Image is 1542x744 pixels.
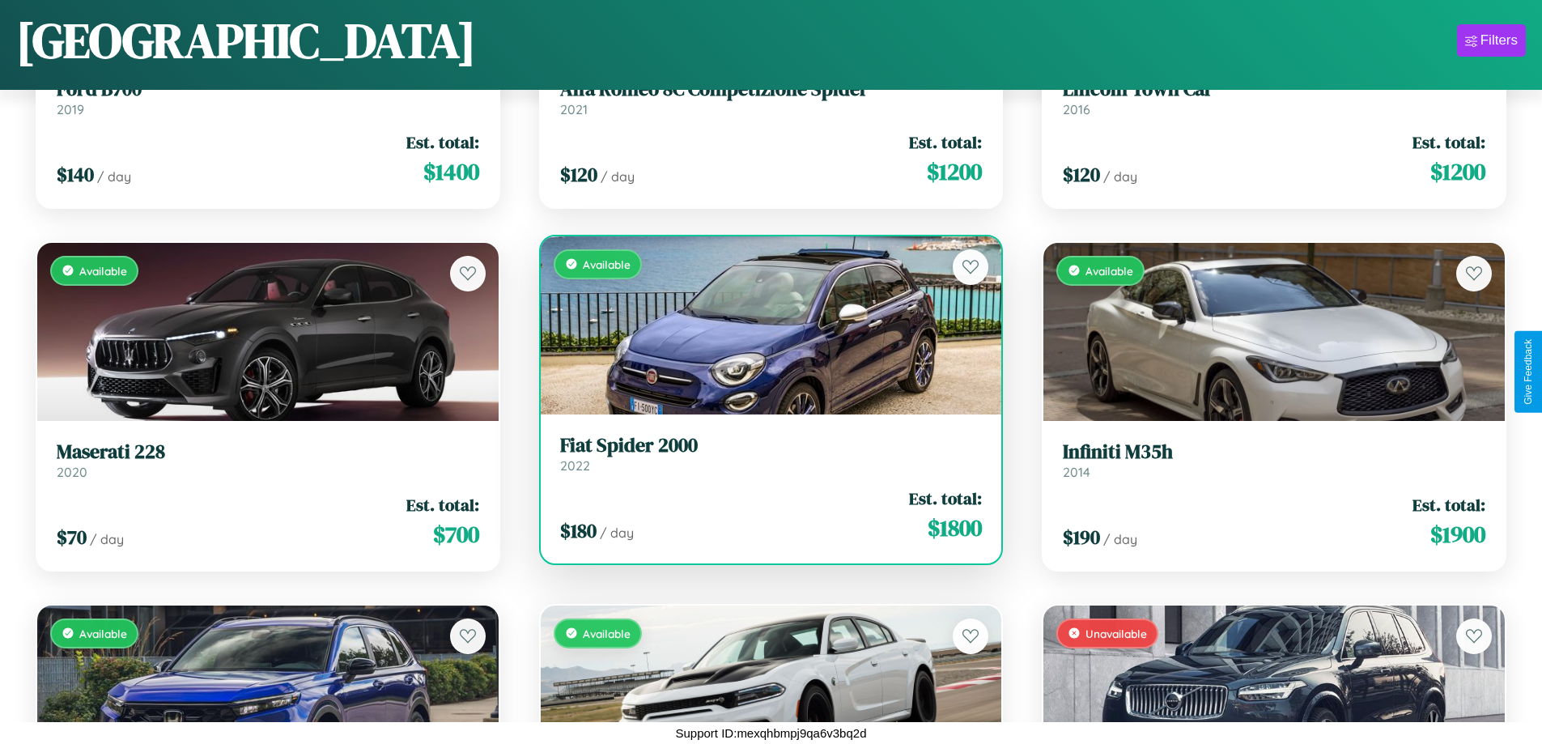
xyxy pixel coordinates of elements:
[600,525,634,541] span: / day
[676,722,867,744] p: Support ID: mexqhbmpj9qa6v3bq2d
[1430,155,1485,188] span: $ 1200
[79,627,127,640] span: Available
[1085,627,1147,640] span: Unavailable
[560,457,590,474] span: 2022
[1103,168,1137,185] span: / day
[927,155,982,188] span: $ 1200
[1480,32,1518,49] div: Filters
[1063,78,1485,117] a: Lincoln Town Car2016
[560,78,983,101] h3: Alfa Romeo 8C Competizione Spider
[1085,264,1133,278] span: Available
[90,531,124,547] span: / day
[1063,101,1090,117] span: 2016
[560,161,597,188] span: $ 120
[57,78,479,101] h3: Ford B700
[909,487,982,510] span: Est. total:
[928,512,982,544] span: $ 1800
[560,434,983,474] a: Fiat Spider 20002022
[1063,440,1485,480] a: Infiniti M35h2014
[57,440,479,464] h3: Maserati 228
[1063,161,1100,188] span: $ 120
[1430,518,1485,551] span: $ 1900
[57,464,87,480] span: 2020
[560,101,588,117] span: 2021
[433,518,479,551] span: $ 700
[57,440,479,480] a: Maserati 2282020
[1063,440,1485,464] h3: Infiniti M35h
[1412,130,1485,154] span: Est. total:
[79,264,127,278] span: Available
[406,493,479,517] span: Est. total:
[406,130,479,154] span: Est. total:
[57,524,87,551] span: $ 70
[16,7,476,74] h1: [GEOGRAPHIC_DATA]
[423,155,479,188] span: $ 1400
[1063,464,1090,480] span: 2014
[1457,24,1526,57] button: Filters
[560,517,597,544] span: $ 180
[583,627,631,640] span: Available
[1103,531,1137,547] span: / day
[601,168,635,185] span: / day
[1412,493,1485,517] span: Est. total:
[57,161,94,188] span: $ 140
[1063,524,1100,551] span: $ 190
[560,78,983,117] a: Alfa Romeo 8C Competizione Spider2021
[583,257,631,271] span: Available
[560,434,983,457] h3: Fiat Spider 2000
[1523,339,1534,405] div: Give Feedback
[97,168,131,185] span: / day
[1063,78,1485,101] h3: Lincoln Town Car
[909,130,982,154] span: Est. total:
[57,101,84,117] span: 2019
[57,78,479,117] a: Ford B7002019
